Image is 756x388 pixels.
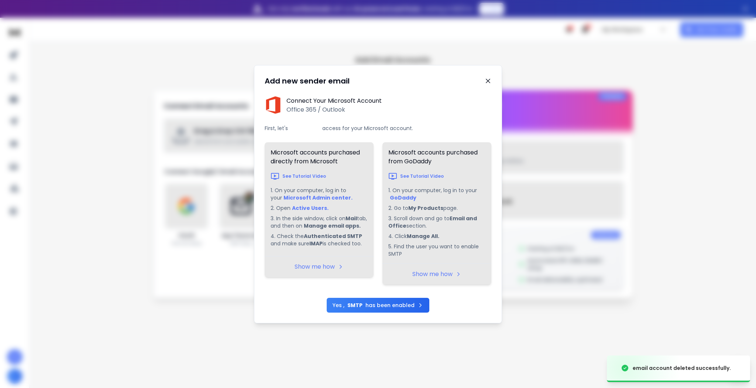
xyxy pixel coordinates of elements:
b: SMTP [347,302,362,309]
a: GoDaddy [390,194,416,201]
li: 3. In the side window, click on tab, and then on [271,215,368,229]
li: 5. Find the user you want to enable SMTP [388,243,485,258]
li: 2. Go to page. [388,204,485,212]
b: Email and Office [388,215,478,229]
b: My Products [408,204,443,212]
button: Yes ,SMTPhas been enabled [327,298,429,313]
div: email account deleted successfully. [633,364,731,372]
li: 2. Open [271,204,368,212]
h1: Add new sender email [265,76,350,86]
h1: Connect Your Microsoft Account [286,96,382,105]
a: Show me how [412,270,453,278]
b: Mail [346,215,357,222]
span: enable SMTP [289,125,322,132]
p: Office 365 / Outlook [286,105,382,114]
b: Authenticated SMTP [304,232,362,240]
li: 1. On your computer, log in to your [388,187,485,201]
h1: Microsoft accounts purchased directly from Microsoft [265,142,374,172]
b: Manage email apps. [304,222,361,229]
li: 4. Check the and make sure is checked too. [271,232,368,247]
p: See Tutorial Video [282,173,326,179]
a: Microsoft Admin center. [283,194,353,201]
li: 4. Click [388,232,485,240]
b: Manage All. [407,232,439,240]
h1: Microsoft accounts purchased from GoDaddy [382,142,491,172]
a: Show me how [295,262,335,271]
a: Active Users. [292,204,329,212]
li: 1. On your computer, log in to your [271,187,368,201]
p: See Tutorial Video [400,173,444,179]
li: 3. Scroll down and go to section. [388,215,485,229]
p: First, let's access for your Microsoft account. [265,125,491,132]
b: IMAP [309,240,323,247]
